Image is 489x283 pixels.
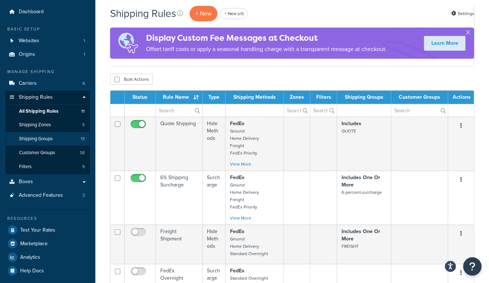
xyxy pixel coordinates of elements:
[83,192,85,199] span: 2
[342,243,359,250] small: FREIGHT
[84,38,85,44] span: 1
[6,264,90,277] a: Help Docs
[6,146,90,160] a: Customer Groups 38
[19,51,35,58] span: Origins
[6,26,90,32] div: Basic Setup
[6,237,90,250] a: Marketplace
[6,215,90,222] div: Resources
[20,241,48,247] span: Marketplace
[6,118,90,132] a: Shipping Zones 5
[6,69,90,75] div: Manage Shipping
[81,136,85,142] span: 13
[146,44,387,54] p: Offset tariff costs or apply a seasonal handling charge with a transparent message at checkout.
[19,80,37,87] span: Carriers
[156,225,203,264] td: Freight Shipment
[6,48,90,61] li: Origins
[6,132,90,146] a: Shipping Groups 13
[82,164,85,170] span: 9
[342,128,356,134] small: QUOTE
[19,108,58,115] span: All Shipping Rules
[463,257,482,276] button: Open Resource Center
[80,150,85,156] span: 38
[6,91,90,104] a: Shipping Rules
[203,225,226,264] td: Hide Methods
[203,91,226,104] th: Type
[424,36,466,51] a: Learn More
[110,74,153,85] button: Bulk Actions
[448,91,474,104] th: Actions
[110,28,146,59] img: duties-banner-06bc72dcb5fe05cb3f9472aba00be2ae8eb53ab6f0d8bb03d382ba314ac3c341.png
[6,146,90,160] li: Customer Groups
[284,104,310,117] input: Search
[19,94,53,101] span: Shipping Rules
[6,160,90,174] a: Filters 9
[6,5,90,19] a: Dashboard
[6,132,90,146] li: Shipping Groups
[6,189,90,202] a: Advanced Features 2
[83,80,85,87] span: 6
[230,267,244,275] strong: FedEx
[110,6,176,21] h1: Shipping Rules
[230,228,244,235] strong: FedEx
[6,224,90,237] a: Test Your Rates
[156,171,203,225] td: 6% Shipping Surcharge
[20,268,44,274] span: Help Docs
[6,189,90,202] li: Advanced Features
[6,34,90,48] a: Websites 1
[6,77,90,90] li: Carriers
[203,117,226,171] td: Hide Methods
[19,122,51,128] span: Shipping Zones
[19,150,55,156] span: Customer Groups
[220,8,248,19] a: + New (v1)
[125,91,156,104] th: Status
[19,164,32,170] span: Filters
[451,8,474,19] a: Settings
[146,32,387,44] h4: Display Custom Fee Messages at Checkout
[342,174,380,189] strong: Includes One Or More
[284,91,311,104] th: Zones
[19,136,53,142] span: Shipping Groups
[156,91,203,104] th: Rule Name : activate to sort column ascending
[6,105,90,118] li: All Shipping Rules
[19,9,44,15] span: Dashboard
[230,174,244,181] strong: FedEx
[230,161,251,167] a: View More
[84,51,85,58] span: 1
[230,236,268,257] small: Ground Home Delivery Standard Overnight
[6,48,90,61] a: Origins 1
[6,251,90,264] a: Analytics
[156,117,203,171] td: Quote Shipping
[342,120,361,127] strong: Includes
[6,34,90,48] li: Websites
[230,120,244,127] strong: FedEx
[20,254,40,261] span: Analytics
[226,91,284,104] th: Shipping Methods
[156,104,202,117] input: Search
[391,91,448,104] th: Customer Groups
[19,179,33,185] span: Boxes
[203,171,226,225] td: Surcharge
[190,6,218,21] p: + New
[19,192,63,199] span: Advanced Features
[342,189,382,196] small: 6-percent-surcharge
[342,228,380,243] strong: Includes One Or More
[310,104,337,117] input: Search
[391,104,448,117] input: Search
[337,91,391,104] th: Shipping Groups
[310,91,337,104] th: Filters
[230,182,259,210] small: Ground Home Delivery Freight FedEx Priority
[6,91,90,174] li: Shipping Rules
[20,227,55,233] span: Test Your Rates
[6,77,90,90] a: Carriers 6
[6,118,90,132] li: Shipping Zones
[6,160,90,174] li: Filters
[81,108,85,115] span: 11
[6,175,90,189] a: Boxes
[82,122,85,128] span: 5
